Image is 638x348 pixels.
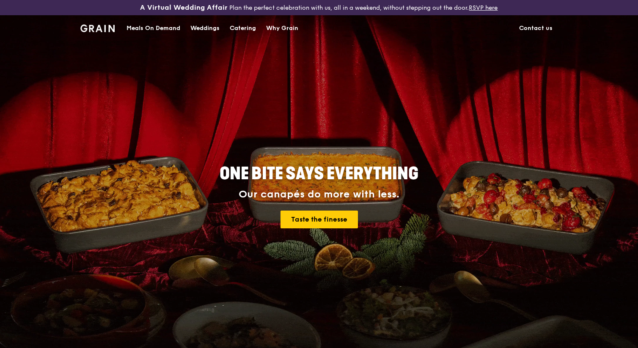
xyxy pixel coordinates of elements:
[190,16,220,41] div: Weddings
[140,3,228,12] h3: A Virtual Wedding Affair
[280,211,358,228] a: Taste the finesse
[230,16,256,41] div: Catering
[266,16,298,41] div: Why Grain
[185,16,225,41] a: Weddings
[80,15,115,40] a: GrainGrain
[225,16,261,41] a: Catering
[167,189,471,200] div: Our canapés do more with less.
[261,16,303,41] a: Why Grain
[80,25,115,32] img: Grain
[106,3,531,12] div: Plan the perfect celebration with us, all in a weekend, without stepping out the door.
[514,16,558,41] a: Contact us
[220,164,418,184] span: ONE BITE SAYS EVERYTHING
[126,16,180,41] div: Meals On Demand
[469,4,498,11] a: RSVP here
